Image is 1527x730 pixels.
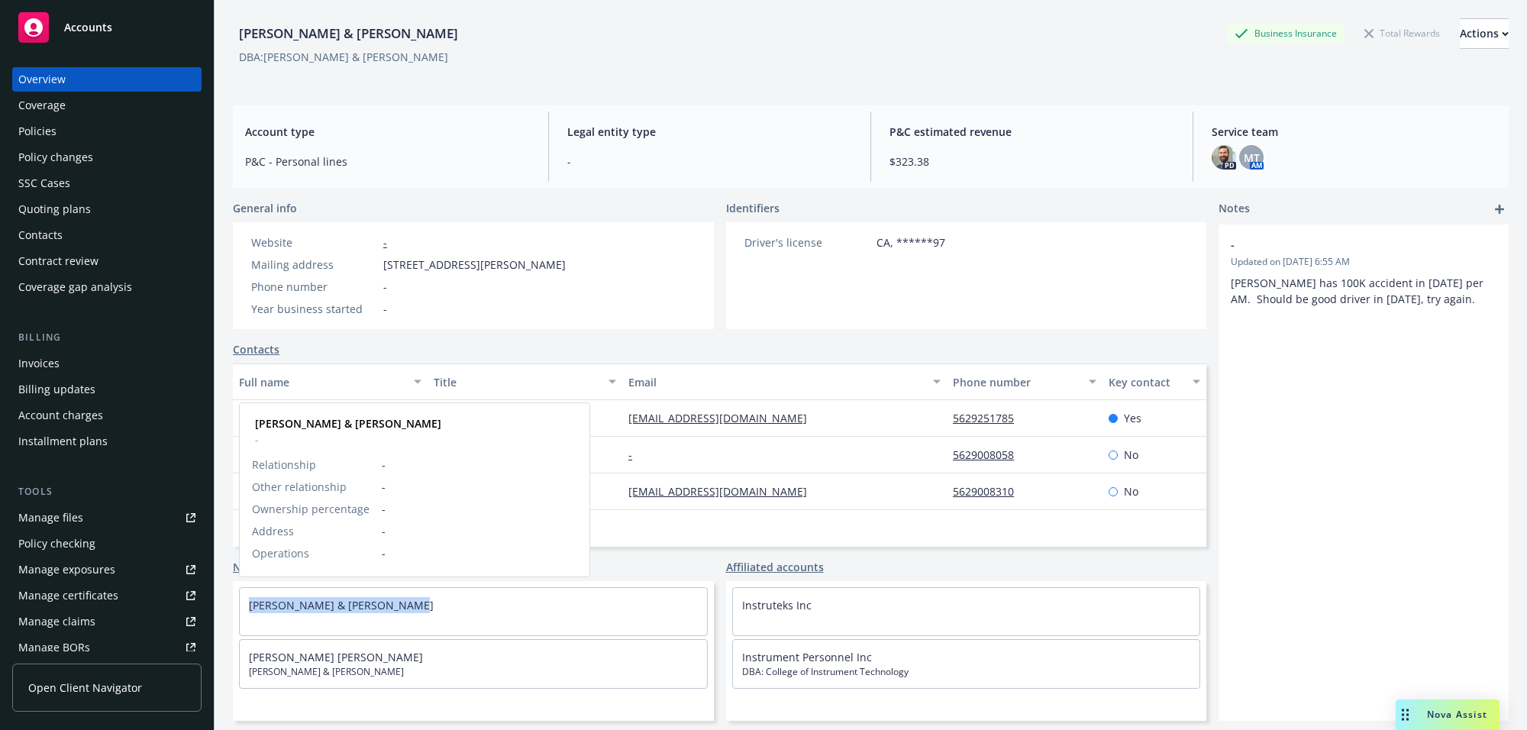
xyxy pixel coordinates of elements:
div: Website [251,234,377,250]
div: Title [434,374,599,390]
div: Manage certificates [18,583,118,608]
div: Total Rewards [1357,24,1448,43]
span: Ownership percentage [252,501,370,517]
span: MT [1244,150,1260,166]
div: -Updated on [DATE] 6:55 AM[PERSON_NAME] has 100K accident in [DATE] per AM. Should be good driver... [1219,224,1509,319]
span: Address [252,523,294,539]
a: Policies [12,119,202,144]
span: - [382,479,577,495]
a: 5629008310 [953,484,1026,499]
div: Invoices [18,351,60,376]
a: Named insureds [233,559,318,575]
span: Other relationship [252,479,347,495]
button: Email [622,363,947,400]
span: - [382,545,577,561]
span: No [1124,483,1138,499]
a: Overview [12,67,202,92]
a: Coverage [12,93,202,118]
div: Installment plans [18,429,108,454]
button: Nova Assist [1396,699,1500,730]
span: - [382,523,577,539]
div: Coverage [18,93,66,118]
a: 5629008058 [953,447,1026,462]
span: [PERSON_NAME] & [PERSON_NAME] [249,665,698,679]
span: [PERSON_NAME] has 100K accident in [DATE] per AM. Should be good driver in [DATE], try again. [1231,276,1487,306]
button: Phone number [947,363,1102,400]
span: Service team [1212,124,1496,140]
span: P&C - Personal lines [245,153,530,170]
div: Policy changes [18,145,93,170]
button: Title [428,363,622,400]
a: Quoting plans [12,197,202,221]
div: Overview [18,67,66,92]
span: General info [233,200,297,216]
div: Manage BORs [18,635,90,660]
span: - [382,457,577,473]
span: Identifiers [726,200,780,216]
div: Business Insurance [1227,24,1345,43]
div: DBA: [PERSON_NAME] & [PERSON_NAME] [239,49,448,65]
span: - [1231,237,1457,253]
div: Account charges [18,403,103,428]
span: Open Client Navigator [28,680,142,696]
div: Year business started [251,301,377,317]
div: SSC Cases [18,171,70,195]
div: Driver's license [744,234,870,250]
a: - [628,447,644,462]
a: Manage files [12,506,202,530]
strong: [PERSON_NAME] & [PERSON_NAME] [255,416,441,431]
span: - [382,501,577,517]
span: DBA: College of Instrument Technology [742,665,1191,679]
a: Accounts [12,6,202,49]
a: [PERSON_NAME] [PERSON_NAME] [249,650,423,664]
a: SSC Cases [12,171,202,195]
div: Actions [1460,19,1509,48]
a: Installment plans [12,429,202,454]
span: [STREET_ADDRESS][PERSON_NAME] [383,257,566,273]
a: [PERSON_NAME] & [PERSON_NAME] [249,598,434,612]
span: Legal entity type [567,124,852,140]
a: Coverage gap analysis [12,275,202,299]
div: Contacts [18,223,63,247]
div: Quoting plans [18,197,91,221]
div: Full name [239,374,405,390]
span: Account type [245,124,530,140]
a: Invoices [12,351,202,376]
span: Nova Assist [1427,708,1487,721]
div: Email [628,374,924,390]
a: - [383,235,387,250]
a: Instrument Personnel Inc [742,650,872,664]
a: 5629251785 [953,411,1026,425]
span: Notes [1219,200,1250,218]
div: Key contact [1109,374,1183,390]
button: Actions [1460,18,1509,49]
div: Contract review [18,249,98,273]
a: Contacts [12,223,202,247]
img: photo [1212,145,1236,170]
span: No [1124,447,1138,463]
span: Yes [1124,410,1141,426]
span: Accounts [64,21,112,34]
a: Affiliated accounts [726,559,824,575]
a: Manage certificates [12,583,202,608]
a: Billing updates [12,377,202,402]
span: - [567,153,852,170]
div: Mailing address [251,257,377,273]
span: - [383,301,387,317]
div: Policies [18,119,56,144]
span: Operations [252,545,309,561]
button: Key contact [1102,363,1206,400]
div: Manage files [18,506,83,530]
a: Manage BORs [12,635,202,660]
a: [EMAIL_ADDRESS][DOMAIN_NAME] [628,411,819,425]
span: Manage exposures [12,557,202,582]
div: Tools [12,484,202,499]
span: - [383,279,387,295]
div: [PERSON_NAME] & [PERSON_NAME] [233,24,464,44]
a: Instruteks Inc [742,598,812,612]
a: Policy checking [12,531,202,556]
div: Billing updates [18,377,95,402]
span: Updated on [DATE] 6:55 AM [1231,255,1496,269]
span: - [255,431,441,447]
button: Full name [233,363,428,400]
